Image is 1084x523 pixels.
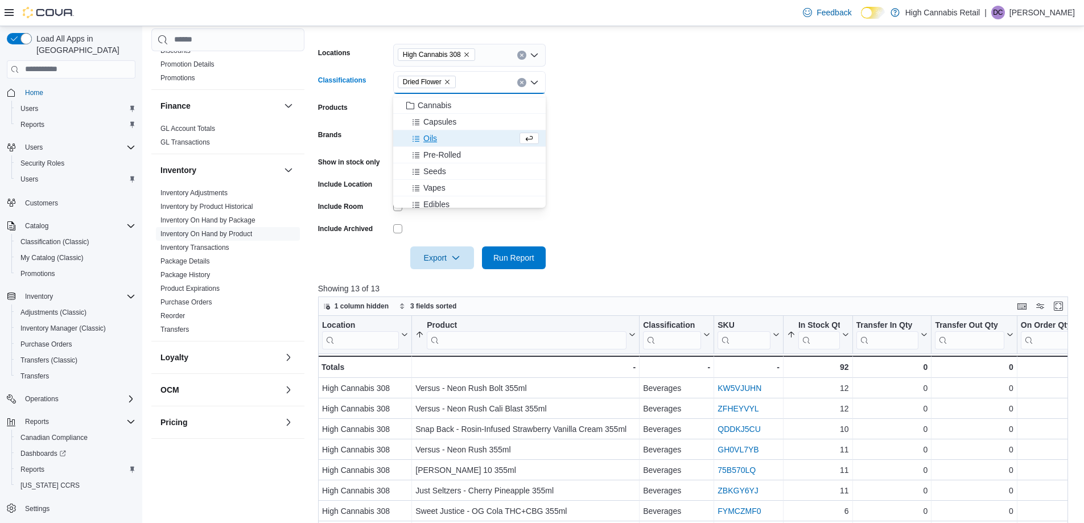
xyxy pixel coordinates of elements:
span: Settings [20,501,135,516]
div: High Cannabis 308 [322,463,408,477]
span: Transfers (Classic) [16,353,135,367]
button: Reports [2,414,140,430]
div: Discounts & Promotions [151,44,304,89]
a: Users [16,172,43,186]
span: Seeds [423,166,446,177]
span: Inventory On Hand by Package [160,216,255,225]
a: Reports [16,118,49,131]
div: Versus - Neon Rush Bolt 355ml [415,381,636,395]
button: Customers [2,194,140,211]
button: Promotions [11,266,140,282]
label: Include Archived [318,224,373,233]
span: Product Expirations [160,284,220,293]
span: Transfers [160,325,189,334]
a: [US_STATE] CCRS [16,479,84,492]
span: Oils [423,133,437,144]
button: Transfers (Classic) [11,352,140,368]
a: QDDKJ5CU [718,425,760,434]
button: Inventory [2,289,140,304]
div: 0 [856,402,928,415]
h3: Finance [160,100,191,112]
span: Capsules [423,116,456,127]
span: Operations [20,392,135,406]
span: Users [20,141,135,154]
button: Inventory [160,164,279,176]
span: Customers [20,195,135,209]
span: Package Details [160,257,210,266]
button: Vapes [393,180,546,196]
a: Inventory Manager (Classic) [16,322,110,335]
button: Loyalty [282,351,295,364]
button: Catalog [2,218,140,234]
button: Run Report [482,246,546,269]
span: Inventory Adjustments [160,188,228,197]
button: Purchase Orders [11,336,140,352]
a: Users [16,102,43,116]
a: Promotions [160,74,195,82]
span: Dried Flower [403,76,442,88]
p: [PERSON_NAME] [1009,6,1075,19]
a: ZFHEYVYL [718,404,759,413]
button: Users [2,139,140,155]
span: 1 column hidden [335,302,389,311]
span: Users [20,175,38,184]
button: Product [415,320,636,349]
span: Inventory [25,292,53,301]
span: Classification (Classic) [20,237,89,246]
span: Home [20,85,135,100]
span: GL Transactions [160,138,210,147]
div: Sweet Justice - OG Cola THC+CBG 355ml [415,504,636,518]
div: Transfer In Qty [856,320,918,331]
div: High Cannabis 308 [322,422,408,436]
div: 12 [787,381,849,395]
div: Product [427,320,627,331]
span: High Cannabis 308 [398,48,475,61]
span: Home [25,88,43,97]
div: High Cannabis 308 [322,402,408,415]
div: 0 [935,463,1013,477]
a: Inventory On Hand by Product [160,230,252,238]
div: Versus - Neon Rush Cali Blast 355ml [415,402,636,415]
button: Reports [20,415,53,429]
span: Catalog [20,219,135,233]
a: Inventory Transactions [160,244,229,252]
button: Clear input [517,78,526,87]
h3: OCM [160,384,179,396]
div: 0 [935,484,1013,497]
button: OCM [282,383,295,397]
a: Home [20,86,48,100]
button: Catalog [20,219,53,233]
button: SKU [718,320,780,349]
button: 3 fields sorted [394,299,461,313]
button: Users [20,141,47,154]
span: Load All Apps in [GEOGRAPHIC_DATA] [32,33,135,56]
button: Clear input [517,51,526,60]
a: KW5VJUHN [718,384,761,393]
button: 1 column hidden [319,299,393,313]
div: 0 [935,360,1013,374]
div: Duncan Crouse [991,6,1005,19]
div: High Cannabis 308 [322,381,408,395]
a: Purchase Orders [160,298,212,306]
button: Finance [160,100,279,112]
a: My Catalog (Classic) [16,251,88,265]
label: Show in stock only [318,158,380,167]
a: 75B570LQ [718,466,756,475]
div: - [718,360,780,374]
button: Open list of options [530,51,539,60]
a: Purchase Orders [16,337,77,351]
div: Transfer In Qty [856,320,918,349]
button: Seeds [393,163,546,180]
span: Run Report [493,252,534,263]
input: Dark Mode [861,7,885,19]
button: Home [2,84,140,101]
a: Settings [20,502,54,516]
a: Customers [20,196,63,210]
span: Promotions [16,267,135,281]
div: 0 [856,484,928,497]
div: 6 [787,504,849,518]
span: Transfers [20,372,49,381]
div: 0 [856,504,928,518]
span: Users [16,172,135,186]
